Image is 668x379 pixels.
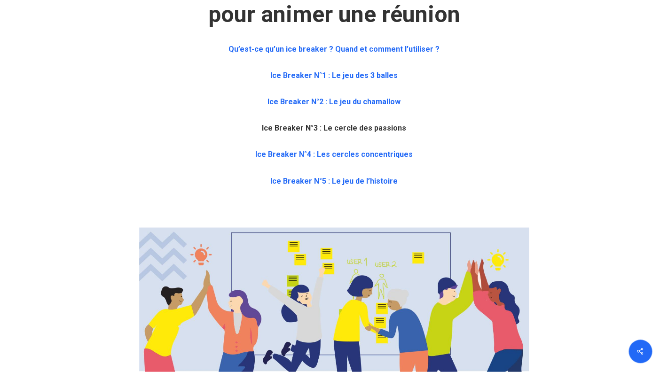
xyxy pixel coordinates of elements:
img: 5 icebreakers à connaitre illustration [139,227,529,371]
a: Ice Breaker N°5 : Le jeu de l’histoire [270,176,398,185]
a: Ice Breaker N°4 : Les cercles concentriques [255,150,413,159]
a: Ice Breaker N°1 : Le jeu des 3 balles [270,71,398,80]
a: Ice Breaker N°3 : Le cercle des passions [262,124,406,132]
a: Qu’est-ce qu’un ice breaker ? Quand et comment l’utiliser ? [228,45,440,54]
a: Ice Breaker N°2 : Le jeu du chamallow [267,97,401,106]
